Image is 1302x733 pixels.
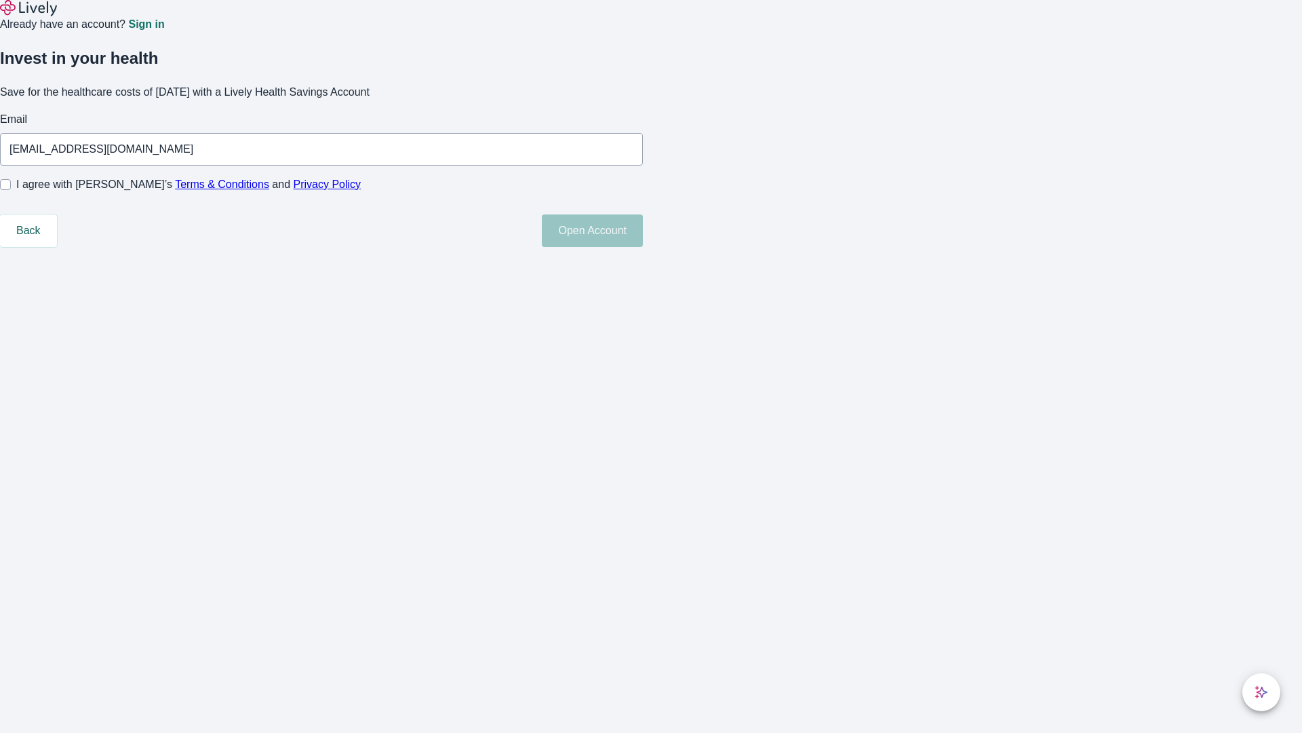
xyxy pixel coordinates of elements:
a: Sign in [128,19,164,30]
svg: Lively AI Assistant [1255,685,1268,699]
span: I agree with [PERSON_NAME]’s and [16,176,361,193]
button: chat [1242,673,1280,711]
a: Terms & Conditions [175,178,269,190]
a: Privacy Policy [294,178,361,190]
